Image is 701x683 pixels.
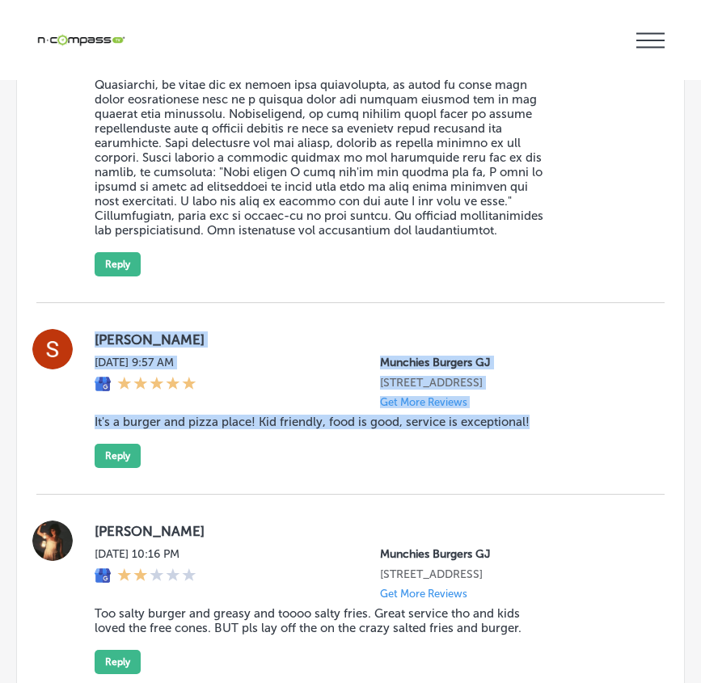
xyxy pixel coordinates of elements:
blockquote: It's a burger and pizza place! Kid friendly, food is good, service is exceptional! [95,415,551,429]
label: [PERSON_NAME] [95,331,639,348]
img: 660ab0bf-5cc7-4cb8-ba1c-48b5ae0f18e60NCTV_CLogo_TV_Black_-500x88.png [36,32,125,48]
button: Reply [95,444,141,468]
button: Reply [95,650,141,674]
label: [DATE] 9:57 AM [95,356,196,369]
p: 383 29 Rd [380,376,639,390]
label: [PERSON_NAME] [95,523,639,539]
button: Reply [95,252,141,276]
blockquote: Lor ipsumdolor sita Consectetura elit seddo ei tem incididuntut la etdolor mag aliqu en a minimve... [95,5,551,238]
p: Munchies Burgers GJ [380,356,639,369]
blockquote: Too salty burger and greasy and toooo salty fries. Great service tho and kids loved the free cone... [95,606,551,635]
div: 2 Stars [117,567,196,585]
p: Munchies Burgers GJ [380,547,639,561]
p: Get More Reviews [380,396,467,408]
p: Get More Reviews [380,588,467,600]
label: [DATE] 10:16 PM [95,547,196,561]
p: 383 29 Rd [380,567,639,581]
div: 5 Stars [117,376,196,394]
